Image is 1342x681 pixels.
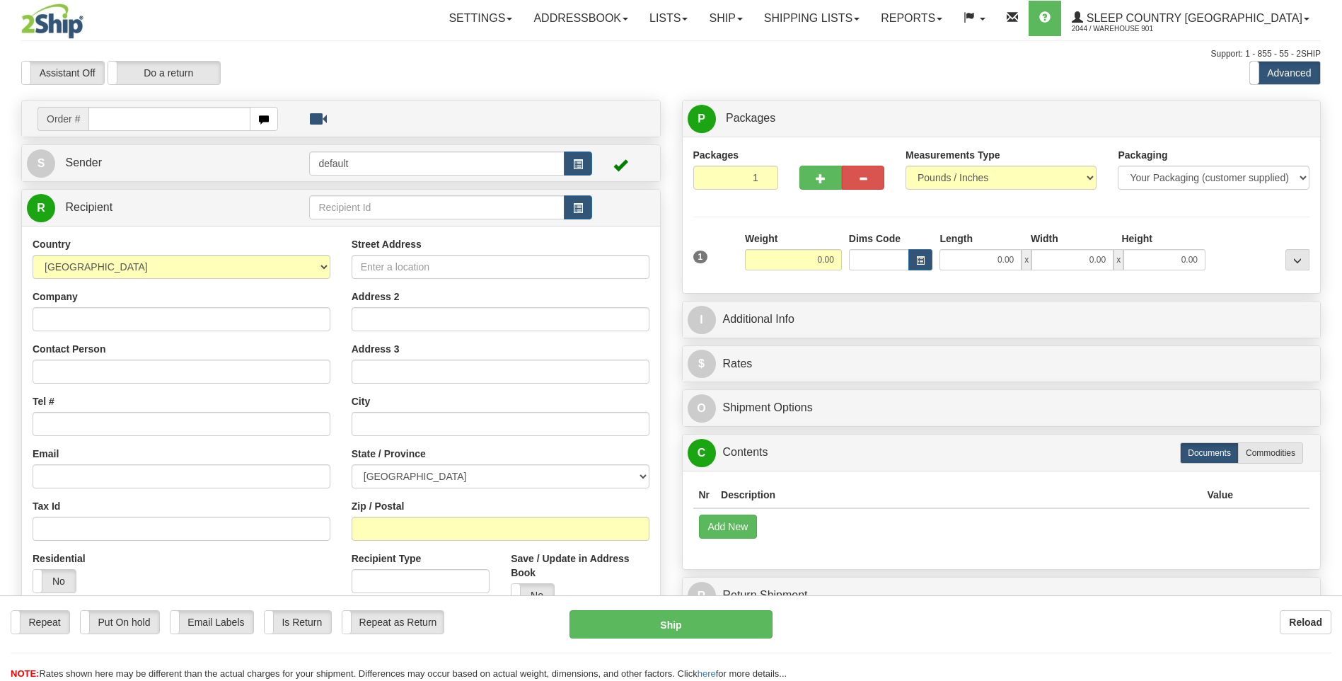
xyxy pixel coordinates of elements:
[715,482,1201,508] th: Description
[688,104,1316,133] a: P Packages
[693,251,708,263] span: 1
[688,305,1316,334] a: IAdditional Info
[639,1,698,36] a: Lists
[352,499,405,513] label: Zip / Postal
[1121,231,1152,246] label: Height
[65,201,112,213] span: Recipient
[27,193,278,222] a: R Recipient
[1309,268,1341,413] iframe: chat widget
[1250,62,1320,84] label: Advanced
[1061,1,1320,36] a: Sleep Country [GEOGRAPHIC_DATA] 2044 / Warehouse 901
[698,668,716,679] a: here
[688,306,716,334] span: I
[726,112,775,124] span: Packages
[1031,231,1058,246] label: Width
[1238,442,1303,464] label: Commodities
[33,394,54,408] label: Tel #
[688,581,1316,610] a: RReturn Shipment
[523,1,639,36] a: Addressbook
[352,447,426,461] label: State / Province
[1201,482,1239,508] th: Value
[65,156,102,168] span: Sender
[699,515,758,539] button: Add New
[33,499,60,513] label: Tax Id
[352,290,400,304] label: Address 2
[1118,148,1167,162] label: Packaging
[21,4,83,39] img: logo2044.jpg
[745,231,777,246] label: Weight
[81,611,159,634] label: Put On hold
[688,105,716,133] span: P
[1083,12,1302,24] span: Sleep Country [GEOGRAPHIC_DATA]
[33,290,78,304] label: Company
[939,231,973,246] label: Length
[1280,610,1331,634] button: Reload
[511,584,554,607] label: No
[870,1,953,36] a: Reports
[309,195,564,219] input: Recipient Id
[753,1,870,36] a: Shipping lists
[37,107,88,131] span: Order #
[352,394,370,408] label: City
[1022,249,1031,270] span: x
[22,62,104,84] label: Assistant Off
[21,48,1321,60] div: Support: 1 - 855 - 55 - 2SHIP
[438,1,523,36] a: Settings
[688,394,716,423] span: O
[352,255,649,279] input: Enter a location
[688,582,716,610] span: R
[27,149,309,178] a: S Sender
[569,610,772,639] button: Ship
[1113,249,1123,270] span: x
[170,611,253,634] label: Email Labels
[688,439,716,467] span: C
[688,438,1316,467] a: CContents
[33,570,76,593] label: No
[511,551,649,580] label: Save / Update in Address Book
[693,482,716,508] th: Nr
[1285,249,1309,270] div: ...
[849,231,901,246] label: Dims Code
[688,350,1316,379] a: $Rates
[698,1,753,36] a: Ship
[33,342,105,356] label: Contact Person
[33,551,86,566] label: Residential
[33,237,71,251] label: Country
[1180,442,1239,464] label: Documents
[309,151,564,176] input: Sender Id
[27,194,55,222] span: R
[265,611,331,634] label: Is Return
[352,237,422,251] label: Street Address
[11,611,69,634] label: Repeat
[108,62,220,84] label: Do a return
[33,447,59,461] label: Email
[906,148,1000,162] label: Measurements Type
[27,149,55,178] span: S
[342,611,444,634] label: Repeat as Return
[688,350,716,378] span: $
[11,668,39,679] span: NOTE:
[352,342,400,356] label: Address 3
[1289,617,1322,628] b: Reload
[693,148,739,162] label: Packages
[688,394,1316,423] a: OShipment Options
[352,551,422,566] label: Recipient Type
[1072,22,1178,36] span: 2044 / Warehouse 901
